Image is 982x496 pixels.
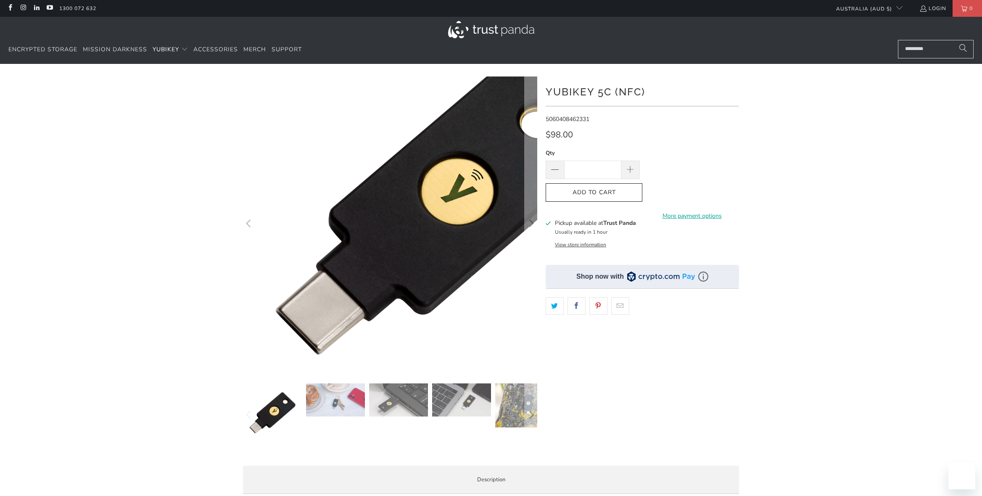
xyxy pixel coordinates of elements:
[546,297,564,315] a: Share this on Twitter
[555,219,636,227] h3: Pickup available at
[243,45,266,53] span: Merch
[8,40,77,60] a: Encrypted Storage
[8,45,77,53] span: Encrypted Storage
[546,148,640,158] label: Qty
[272,45,302,53] span: Support
[369,383,428,417] img: YubiKey 5C (NFC) - Trust Panda
[546,83,739,100] h1: YubiKey 5C (NFC)
[919,4,946,13] a: Login
[448,21,534,38] img: Trust Panda Australia
[645,211,739,221] a: More payment options
[589,297,607,315] a: Share this on Pinterest
[524,77,538,371] button: Next
[603,219,636,227] b: Trust Panda
[555,241,606,248] button: View store information
[576,272,624,281] div: Shop now with
[611,297,629,315] a: Email this to a friend
[243,40,266,60] a: Merch
[272,40,302,60] a: Support
[948,462,975,489] iframe: Button to launch messaging window
[243,383,302,442] img: YubiKey 5C (NFC) - Trust Panda
[898,40,974,58] input: Search...
[546,183,642,202] button: Add to Cart
[8,40,302,60] nav: Translation missing: en.navigation.header.main_nav
[554,189,634,196] span: Add to Cart
[6,5,13,12] a: Trust Panda Australia on Facebook
[546,115,589,123] span: 5060408462331
[83,45,147,53] span: Mission Darkness
[46,5,53,12] a: Trust Panda Australia on YouTube
[59,4,96,13] a: 1300 072 632
[524,383,538,446] button: Next
[243,466,739,494] label: Description
[953,40,974,58] button: Search
[193,40,238,60] a: Accessories
[306,383,365,417] img: YubiKey 5C (NFC) - Trust Panda
[555,229,607,235] small: Usually ready in 1 hour
[153,45,179,53] span: YubiKey
[33,5,40,12] a: Trust Panda Australia on LinkedIn
[83,40,147,60] a: Mission Darkness
[243,383,256,446] button: Previous
[568,297,586,315] a: Share this on Facebook
[153,40,188,60] summary: YubiKey
[546,129,573,140] span: $98.00
[432,383,491,417] img: YubiKey 5C (NFC) - Trust Panda
[243,77,256,371] button: Previous
[243,77,537,371] a: YubiKey 5C (NFC) - Trust Panda
[19,5,26,12] a: Trust Panda Australia on Instagram
[193,45,238,53] span: Accessories
[495,383,554,427] img: YubiKey 5C (NFC) - Trust Panda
